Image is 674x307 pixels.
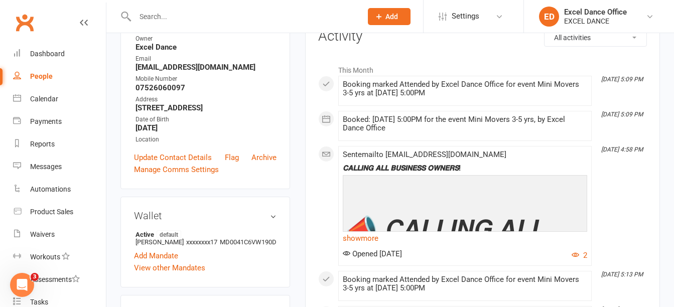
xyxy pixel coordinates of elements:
div: Waivers [30,230,55,238]
div: Mobile Number [136,74,277,84]
a: Update Contact Details [134,151,212,164]
div: Dashboard [30,50,65,58]
div: 𝘾𝘼𝙇𝙇𝙄𝙉𝙂 𝘼𝙇𝙇 𝘽𝙐𝙎𝙄𝙉𝙀𝙎𝙎 𝙊𝙒𝙉𝙀𝙍𝙎! [343,164,587,173]
div: Automations [30,185,71,193]
div: People [30,72,53,80]
a: View other Mandates [134,262,205,274]
i: [DATE] 5:13 PM [601,271,643,278]
strong: 07526060097 [136,83,277,92]
div: EXCEL DANCE [564,17,627,26]
button: 2 [572,249,587,261]
span: Sent email to [EMAIL_ADDRESS][DOMAIN_NAME] [343,150,506,159]
h1: 📣 𝘾𝘼𝙇𝙇𝙄𝙉𝙂 𝘼𝙇𝙇 𝘽𝙐𝙎𝙄𝙉𝙀𝙎𝙎 𝙊𝙒𝙉𝙀𝙍𝙎! [345,214,585,300]
span: 3 [31,273,39,281]
strong: Excel Dance [136,43,277,52]
div: Assessments [30,275,80,283]
span: Settings [452,5,479,28]
div: Location [136,135,277,144]
span: MD0041C6VW190D [220,238,277,246]
div: Owner [136,34,277,44]
a: Product Sales [13,201,106,223]
span: xxxxxxxx17 [186,238,217,246]
li: [PERSON_NAME] [134,229,277,247]
input: Search... [132,10,355,24]
h3: Wallet [134,210,277,221]
a: Dashboard [13,43,106,65]
i: [DATE] 5:09 PM [601,111,643,118]
a: Archive [251,151,277,164]
span: Add [385,13,398,21]
a: Add Mandate [134,250,178,262]
button: Add [368,8,411,25]
i: [DATE] 4:58 PM [601,146,643,153]
span: Opened [DATE] [343,249,402,258]
div: Messages [30,163,62,171]
a: show more [343,231,587,245]
strong: [DATE] [136,123,277,132]
a: Waivers [13,223,106,246]
a: Assessments [13,268,106,291]
strong: [STREET_ADDRESS] [136,103,277,112]
iframe: Intercom live chat [10,273,34,297]
h3: Activity [318,29,647,44]
strong: Active [136,230,272,238]
div: Email [136,54,277,64]
a: Reports [13,133,106,156]
a: Manage Comms Settings [134,164,219,176]
div: Booking marked Attended by Excel Dance Office for event Mini Movers 3-5 yrs at [DATE] 5:00PM [343,80,587,97]
a: People [13,65,106,88]
span: default [157,230,181,238]
div: Tasks [30,298,48,306]
a: Flag [225,151,239,164]
div: Booked: [DATE] 5:00PM for the event Mini Movers 3-5 yrs, by Excel Dance Office [343,115,587,132]
div: ED [539,7,559,27]
a: Messages [13,156,106,178]
div: Payments [30,117,62,125]
a: Calendar [13,88,106,110]
div: Booking marked Attended by Excel Dance Office for event Mini Movers 3-5 yrs at [DATE] 5:00PM [343,275,587,292]
div: Workouts [30,253,60,261]
div: Date of Birth [136,115,277,124]
div: Reports [30,140,55,148]
div: Address [136,95,277,104]
a: Clubworx [12,10,37,35]
a: Workouts [13,246,106,268]
a: Automations [13,178,106,201]
a: Payments [13,110,106,133]
div: Product Sales [30,208,73,216]
div: Excel Dance Office [564,8,627,17]
i: [DATE] 5:09 PM [601,76,643,83]
strong: [EMAIL_ADDRESS][DOMAIN_NAME] [136,63,277,72]
div: Calendar [30,95,58,103]
li: This Month [318,60,647,76]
